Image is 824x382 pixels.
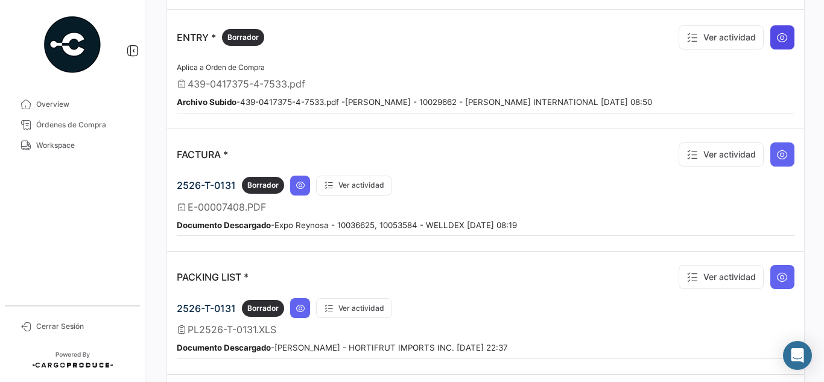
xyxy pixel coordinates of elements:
[247,303,279,314] span: Borrador
[36,119,130,130] span: Órdenes de Compra
[36,140,130,151] span: Workspace
[177,220,517,230] small: - Expo Reynosa - 10036625, 10053584 - WELLDEX [DATE] 08:19
[227,32,259,43] span: Borrador
[10,115,135,135] a: Órdenes de Compra
[177,343,508,352] small: - [PERSON_NAME] - HORTIFRUT IMPORTS INC. [DATE] 22:37
[247,180,279,191] span: Borrador
[177,220,271,230] b: Documento Descargado
[783,341,812,370] div: Abrir Intercom Messenger
[177,29,264,46] p: ENTRY *
[177,97,652,107] small: - 439-0417375-4-7533.pdf - [PERSON_NAME] - 10029662 - [PERSON_NAME] INTERNATIONAL [DATE] 08:50
[177,148,228,161] p: FACTURA *
[10,135,135,156] a: Workspace
[188,323,276,336] span: PL2526-T-0131.XLS
[36,321,130,332] span: Cerrar Sesión
[36,99,130,110] span: Overview
[177,179,236,191] span: 2526-T-0131
[188,201,266,213] span: E-00007408.PDF
[316,298,392,318] button: Ver actividad
[679,142,764,167] button: Ver actividad
[177,302,236,314] span: 2526-T-0131
[177,63,265,72] span: Aplica a Orden de Compra
[177,97,236,107] b: Archivo Subido
[679,265,764,289] button: Ver actividad
[316,176,392,196] button: Ver actividad
[177,271,249,283] p: PACKING LIST *
[177,343,271,352] b: Documento Descargado
[679,25,764,49] button: Ver actividad
[188,78,305,90] span: 439-0417375-4-7533.pdf
[10,94,135,115] a: Overview
[42,14,103,75] img: powered-by.png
